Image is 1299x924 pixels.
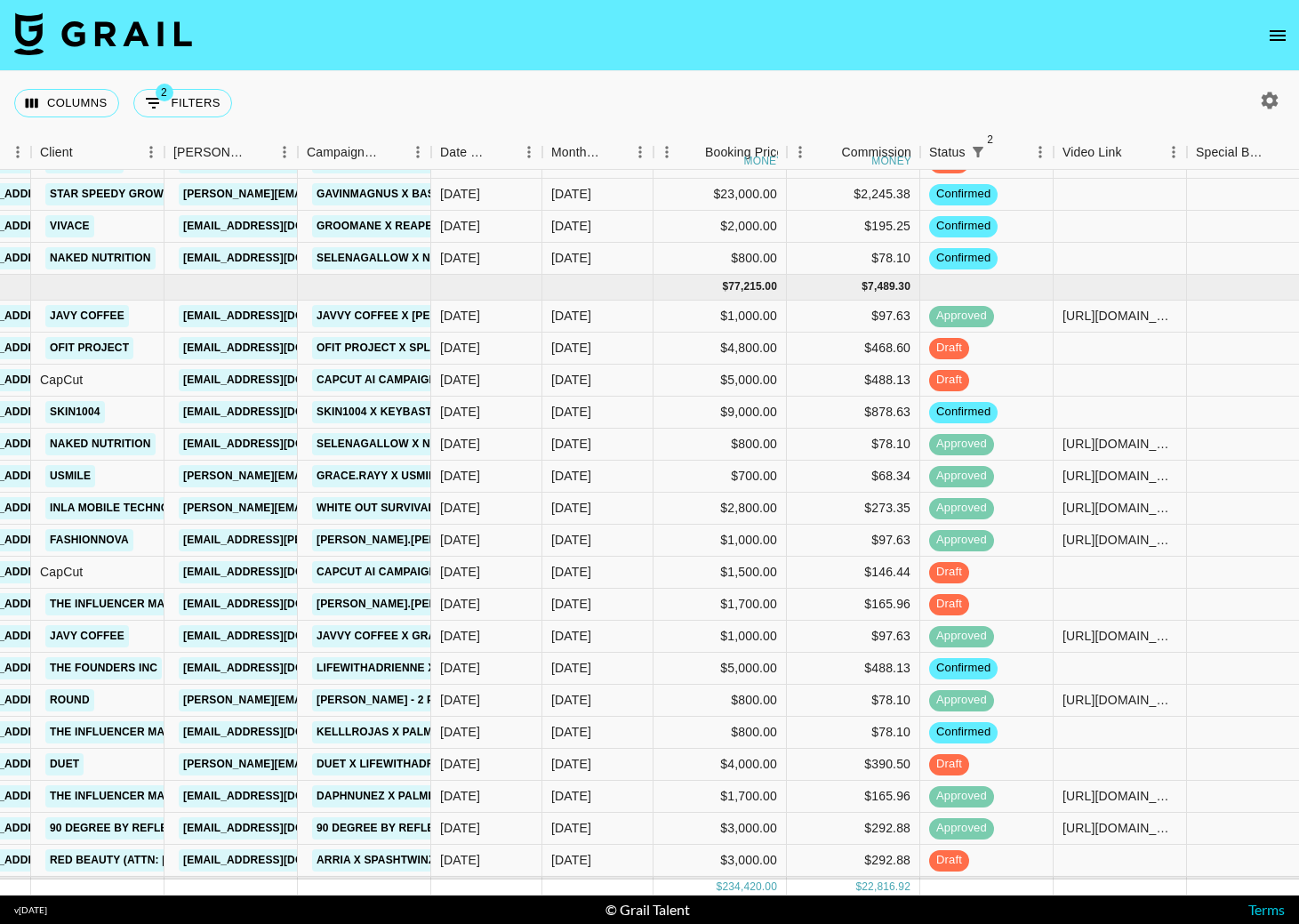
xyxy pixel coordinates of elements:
[787,781,920,813] div: $165.96
[1027,139,1054,165] button: Menu
[929,532,994,549] span: approved
[680,140,705,165] button: Sort
[966,140,990,165] div: 2 active filters
[312,183,461,205] a: Gavinmagnus x Baseus
[787,301,920,333] div: $97.63
[271,139,298,165] button: Menu
[440,563,480,581] div: 6/27/2025
[179,215,378,237] a: [EMAIL_ADDRESS][DOMAIN_NAME]
[1122,140,1147,165] button: Sort
[787,653,920,685] div: $488.13
[787,525,920,557] div: $97.63
[14,12,192,55] img: Grail Talent
[440,217,480,235] div: 6/11/2025
[929,468,994,485] span: approved
[179,497,469,519] a: [PERSON_NAME][EMAIL_ADDRESS][DOMAIN_NAME]
[312,305,602,327] a: Javvy Coffee x [PERSON_NAME].[PERSON_NAME]
[787,461,920,493] div: $68.34
[440,307,480,325] div: 7/18/2025
[246,140,271,165] button: Sort
[45,247,156,269] a: Naked Nutrition
[31,135,164,170] div: Client
[787,139,814,165] button: Menu
[312,337,493,359] a: Ofit Project x Splashtwinz
[551,249,591,267] div: Sep '25
[787,179,920,211] div: $2,245.38
[312,657,474,679] a: lifewithadrienne x Anua
[787,685,920,717] div: $78.10
[654,621,787,653] div: $1,000.00
[654,845,787,877] div: $3,000.00
[138,139,164,165] button: Menu
[312,497,530,519] a: White Out Survival | Gavinmagnus
[312,849,439,872] a: ARRIA X Spashtwinz
[312,465,447,487] a: Grace.rayy X Usmile
[431,135,542,170] div: Date Created
[787,589,920,621] div: $165.96
[179,369,378,391] a: [EMAIL_ADDRESS][DOMAIN_NAME]
[654,139,680,165] button: Menu
[1062,691,1177,709] div: https://www.tiktok.com/@skyskysoflyy/photo/7534756482164804878
[1062,819,1177,837] div: https://www.tiktok.com/@lifewithadrienne/video/7538486339419884813
[551,467,591,485] div: Aug '25
[654,749,787,781] div: $4,000.00
[551,531,591,549] div: Aug '25
[4,139,31,165] button: Menu
[929,692,994,709] span: approved
[440,723,480,741] div: 7/24/2025
[179,305,378,327] a: [EMAIL_ADDRESS][DOMAIN_NAME]
[45,625,129,647] a: Javy Coffee
[312,785,455,807] a: Daphnunez x Palmers
[179,625,378,647] a: [EMAIL_ADDRESS][DOMAIN_NAME]
[45,657,162,679] a: The Founders Inc
[654,211,787,243] div: $2,000.00
[179,247,378,269] a: [EMAIL_ADDRESS][DOMAIN_NAME]
[440,499,480,517] div: 6/26/2025
[722,880,777,895] div: 234,420.00
[551,435,591,453] div: Aug '25
[1160,139,1187,165] button: Menu
[179,401,378,423] a: [EMAIL_ADDRESS][DOMAIN_NAME]
[551,691,591,709] div: Aug '25
[312,593,573,615] a: [PERSON_NAME].[PERSON_NAME] x Palmers
[551,755,591,773] div: Aug '25
[929,404,998,421] span: confirmed
[45,817,180,840] a: 90 Degree By Reflex
[929,135,966,170] div: Status
[654,397,787,429] div: $9,000.00
[929,564,969,581] span: draft
[312,215,477,237] a: GROOMANE X Reaperdame
[405,139,431,165] button: Menu
[551,627,591,645] div: Aug '25
[787,365,920,397] div: $488.13
[787,429,920,461] div: $78.10
[440,435,480,453] div: 6/13/2025
[654,781,787,813] div: $1,700.00
[929,756,969,773] span: draft
[787,397,920,429] div: $878.63
[312,625,488,647] a: Javvy Coffee x Grace.rayy
[551,595,591,613] div: Aug '25
[45,305,129,327] a: Javy Coffee
[1248,901,1285,918] a: Terms
[179,689,469,711] a: [PERSON_NAME][EMAIL_ADDRESS][DOMAIN_NAME]
[990,140,1015,165] button: Sort
[45,529,133,551] a: Fashionnova
[45,849,261,872] a: Red Beauty (ATTN: [PERSON_NAME])
[654,877,787,909] div: $550.00
[45,497,277,519] a: Inla Mobile Technology Co., Limited
[45,593,272,615] a: The Influencer Marketing Factory
[312,401,453,423] a: SKIN1004 x Keybastos
[312,433,528,455] a: Selenagallow X Naked Nutrition
[551,499,591,517] div: Aug '25
[14,904,47,916] div: v [DATE]
[929,628,994,645] span: approved
[929,218,998,235] span: confirmed
[179,817,378,840] a: [EMAIL_ADDRESS][DOMAIN_NAME]
[551,307,591,325] div: Aug '25
[1062,531,1177,549] div: https://www.tiktok.com/@jaydan.berry/video/7535525485657230623?_r=1&_t=ZP-8yendJebi0t
[717,880,723,895] div: $
[982,131,999,149] span: 2
[1054,135,1187,170] div: Video Link
[164,135,298,170] div: Booker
